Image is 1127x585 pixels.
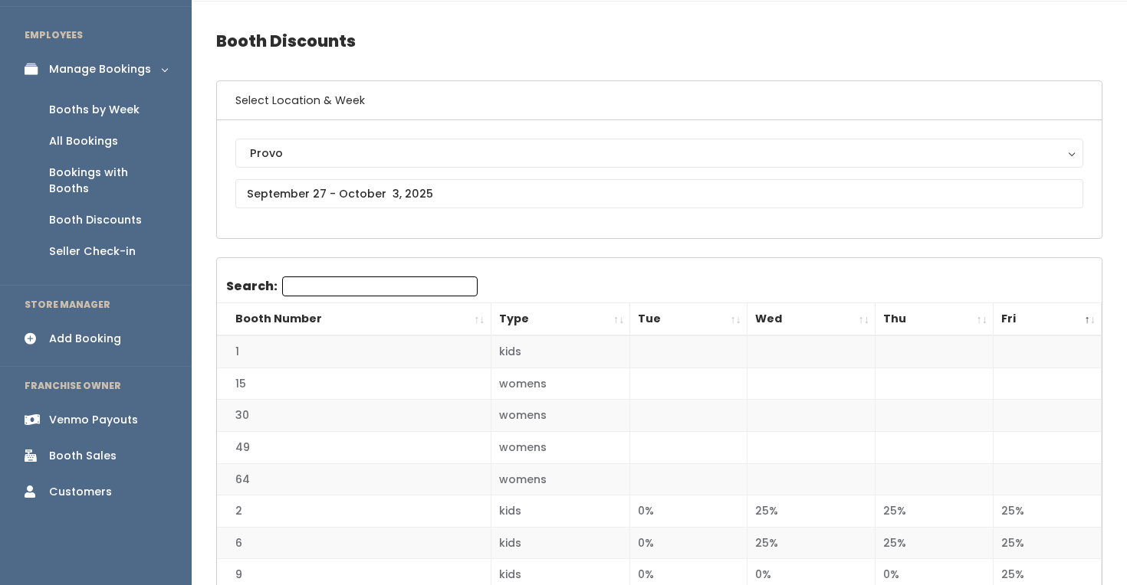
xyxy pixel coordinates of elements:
[217,335,491,368] td: 1
[235,139,1083,168] button: Provo
[49,331,121,347] div: Add Booking
[630,303,747,336] th: Tue: activate to sort column ascending
[993,495,1101,528] td: 25%
[49,61,151,77] div: Manage Bookings
[993,303,1101,336] th: Fri: activate to sort column descending
[217,527,491,559] td: 6
[49,243,136,260] div: Seller Check-in
[491,400,630,432] td: womens
[217,400,491,432] td: 30
[491,527,630,559] td: kids
[747,303,875,336] th: Wed: activate to sort column ascending
[217,368,491,400] td: 15
[217,463,491,495] td: 64
[217,81,1102,120] h6: Select Location & Week
[747,495,875,528] td: 25%
[282,276,478,296] input: Search:
[491,432,630,464] td: womens
[875,495,993,528] td: 25%
[491,463,630,495] td: womens
[226,276,478,296] label: Search:
[875,303,993,336] th: Thu: activate to sort column ascending
[217,495,491,528] td: 2
[630,495,747,528] td: 0%
[747,527,875,559] td: 25%
[49,165,167,197] div: Bookings with Booths
[235,179,1083,208] input: September 27 - October 3, 2025
[216,20,1102,62] h4: Booth Discounts
[491,495,630,528] td: kids
[875,527,993,559] td: 25%
[49,102,140,118] div: Booths by Week
[49,212,142,228] div: Booth Discounts
[49,412,138,428] div: Venmo Payouts
[217,303,491,336] th: Booth Number: activate to sort column ascending
[49,133,118,149] div: All Bookings
[49,448,117,464] div: Booth Sales
[630,527,747,559] td: 0%
[491,368,630,400] td: womens
[491,335,630,368] td: kids
[491,303,630,336] th: Type: activate to sort column ascending
[49,484,112,500] div: Customers
[217,432,491,464] td: 49
[993,527,1101,559] td: 25%
[250,145,1069,162] div: Provo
